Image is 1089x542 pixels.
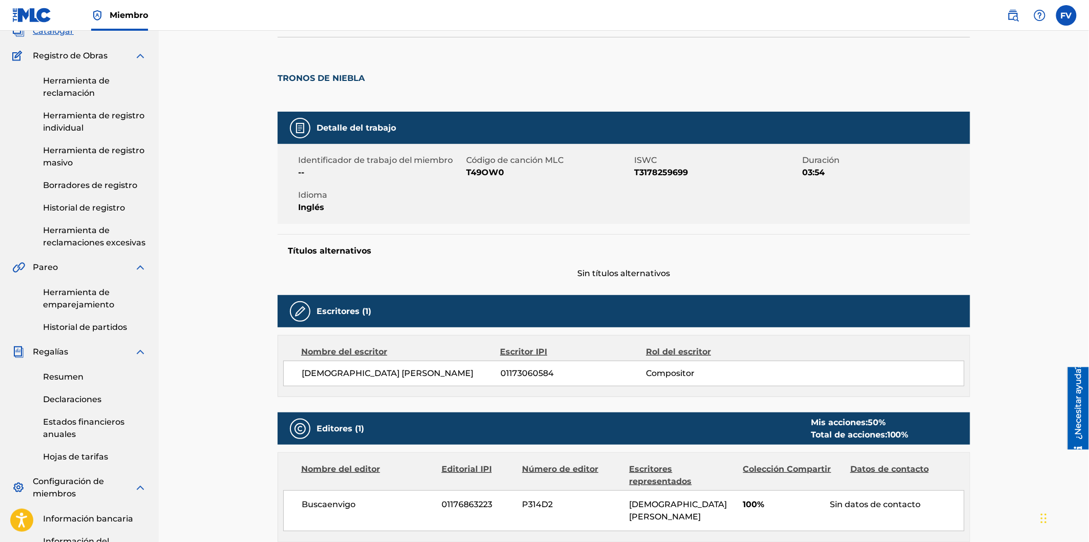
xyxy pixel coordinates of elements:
[43,371,146,383] a: Resumen
[466,168,504,177] font: T49OW0
[294,423,306,435] img: Editores
[355,424,364,433] font: (1)
[1007,9,1019,22] img: buscar
[12,50,26,62] img: Registro de Obras
[466,155,563,165] font: Código de canción MLC
[302,499,355,509] font: Buscaenvigo
[630,464,692,486] font: Escritores representados
[301,464,380,474] font: Nombre del editor
[43,416,146,441] a: Estados financieros anuales
[33,262,58,272] font: Pareo
[12,8,52,23] img: Logotipo del MLC
[43,144,146,169] a: Herramienta de registro masivo
[43,513,146,525] a: Información bancaria
[294,122,306,134] img: Detalle del trabajo
[134,261,146,274] img: expandir
[43,225,145,247] font: Herramienta de reclamaciones excesivas
[811,418,868,427] font: Mis acciones:
[278,73,365,83] font: TRONOS DE NIEBLA
[1060,367,1089,450] iframe: Centro de recursos
[522,464,598,474] font: Número de editor
[743,464,831,474] font: Colección Compartir
[830,499,921,509] font: Sin datos de contacto
[646,368,695,378] font: Compositor
[646,347,711,357] font: Rol del escritor
[802,155,840,165] font: Duración
[630,499,727,522] font: [DEMOGRAPHIC_DATA] [PERSON_NAME]
[442,464,492,474] font: Editorial IPI
[1003,5,1023,26] a: Búsqueda pública
[134,50,146,62] img: expandir
[43,145,144,168] font: Herramienta de registro masivo
[1056,5,1077,26] div: Menú de usuario
[500,347,548,357] font: Escritor IPI
[33,476,104,498] font: Configuración de miembros
[43,452,108,462] font: Hojas de tarifas
[33,347,68,357] font: Regalías
[298,168,304,177] font: --
[43,180,137,190] font: Borradores de registro
[878,418,886,427] font: %
[802,168,825,177] font: 03:54
[43,203,125,213] font: Historial de registro
[634,168,688,177] font: T3178259699
[850,464,929,474] font: Datos de contacto
[43,224,146,249] a: Herramienta de reclamaciones excesivas
[902,430,909,440] font: %
[43,322,127,332] font: Historial de partidos
[887,430,902,440] font: 100
[43,179,146,192] a: Borradores de registro
[634,155,657,165] font: ISWC
[12,25,74,37] a: CatalogarCatalogar
[317,424,352,433] font: Editores
[43,75,146,99] a: Herramienta de reclamación
[43,417,124,439] font: Estados financieros anuales
[43,514,133,524] font: Información bancaria
[1034,9,1046,22] img: ayuda
[43,321,146,333] a: Historial de partidos
[1038,493,1089,542] iframe: Widget de chat
[302,368,473,378] font: [DEMOGRAPHIC_DATA] [PERSON_NAME]
[294,305,306,318] img: Escritores
[12,261,25,274] img: Pareo
[43,393,146,406] a: Declaraciones
[1041,503,1047,534] div: Arrastrar
[1030,5,1050,26] div: Ayuda
[43,110,146,134] a: Herramienta de registro individual
[298,190,327,200] font: Idioma
[91,9,103,22] img: Titular de los derechos superior
[288,246,371,256] font: Títulos alternativos
[43,394,101,404] font: Declaraciones
[522,499,553,509] font: P314D2
[298,202,324,212] font: Inglés
[317,306,360,316] font: Escritores
[301,347,387,357] font: Nombre del escritor
[134,482,146,494] img: expandir
[12,482,25,494] img: Configuración de miembros
[43,372,83,382] font: Resumen
[43,111,144,133] font: Herramienta de registro individual
[43,286,146,311] a: Herramienta de emparejamiento
[743,499,765,509] font: 100%
[362,306,371,316] font: (1)
[43,202,146,214] a: Historial de registro
[317,123,396,133] font: Detalle del trabajo
[110,10,148,20] font: Miembro
[811,430,887,440] font: Total de acciones:
[33,26,74,36] font: Catalogar
[12,25,25,37] img: Catalogar
[298,155,453,165] font: Identificador de trabajo del miembro
[43,287,114,309] font: Herramienta de emparejamiento
[578,268,671,278] font: Sin títulos alternativos
[33,51,108,60] font: Registro de Obras
[43,76,110,98] font: Herramienta de reclamación
[12,346,25,358] img: Regalías
[43,451,146,463] a: Hojas de tarifas
[500,368,554,378] font: 01173060584
[134,346,146,358] img: expandir
[868,418,878,427] font: 50
[442,499,493,509] font: 01176863223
